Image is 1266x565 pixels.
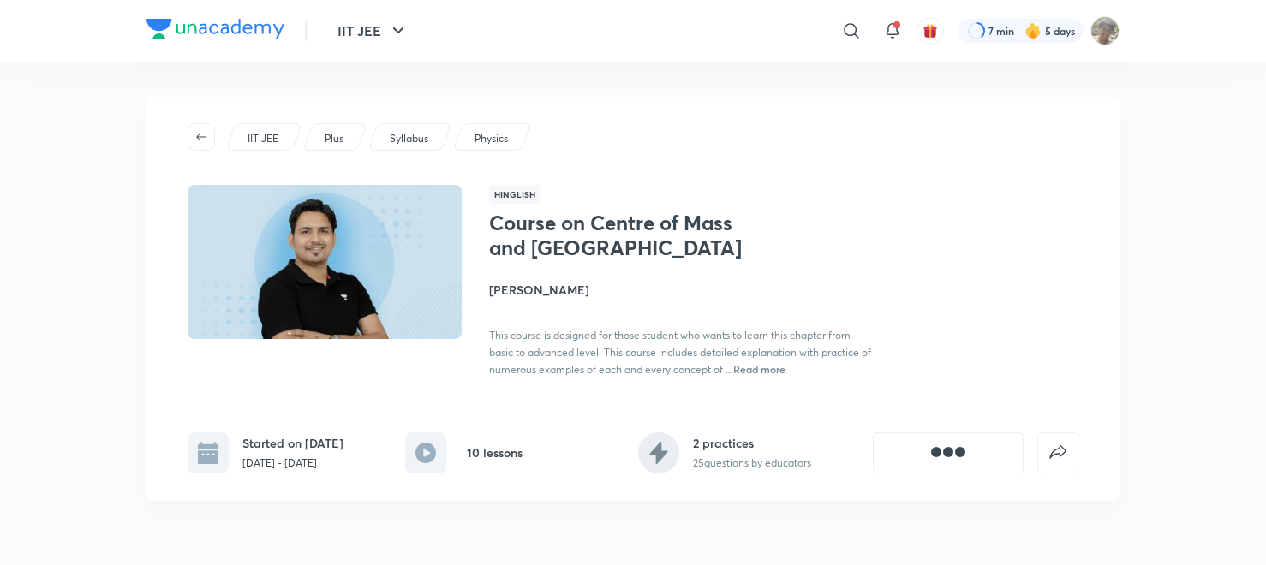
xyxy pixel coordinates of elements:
[327,14,419,48] button: IIT JEE
[146,19,284,39] img: Company Logo
[1024,22,1042,39] img: streak
[693,455,811,471] p: 25 questions by educators
[248,131,278,146] p: IIT JEE
[390,131,428,146] p: Syllabus
[489,185,540,204] span: Hinglish
[489,211,769,260] h1: Course on Centre of Mass and [GEOGRAPHIC_DATA]
[693,434,811,452] h6: 2 practices
[322,131,347,146] a: Plus
[467,443,523,461] h6: 10 lessons
[489,329,871,376] span: This course is designed for those student who wants to learn this chapter from basic to advanced ...
[733,362,785,376] span: Read more
[475,131,508,146] p: Physics
[472,131,511,146] a: Physics
[873,432,1024,473] button: [object Object]
[242,455,343,471] p: [DATE] - [DATE]
[185,183,464,341] img: Thumbnail
[146,19,284,44] a: Company Logo
[325,131,343,146] p: Plus
[917,17,944,45] button: avatar
[1090,16,1120,45] img: Shashwat Mathur
[923,23,938,39] img: avatar
[245,131,282,146] a: IIT JEE
[1037,432,1078,473] button: false
[242,434,343,452] h6: Started on [DATE]
[387,131,432,146] a: Syllabus
[489,281,873,299] h4: [PERSON_NAME]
